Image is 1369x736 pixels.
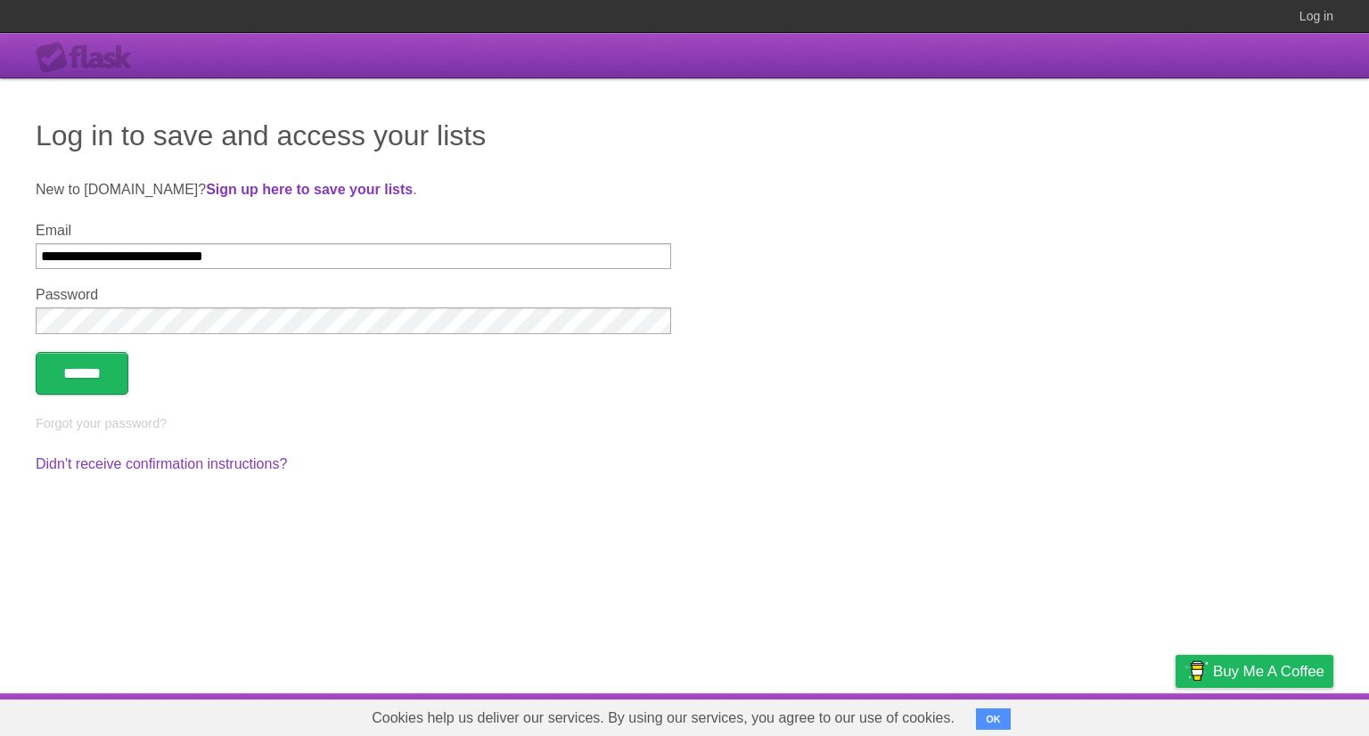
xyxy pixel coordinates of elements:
[939,698,976,732] a: About
[997,698,1070,732] a: Developers
[976,708,1011,730] button: OK
[36,114,1333,157] h1: Log in to save and access your lists
[36,287,671,303] label: Password
[36,223,671,239] label: Email
[36,42,143,74] div: Flask
[36,456,287,471] a: Didn't receive confirmation instructions?
[36,416,167,430] a: Forgot your password?
[1176,655,1333,688] a: Buy me a coffee
[1092,698,1131,732] a: Terms
[36,179,1333,200] p: New to [DOMAIN_NAME]? .
[354,700,972,736] span: Cookies help us deliver our services. By using our services, you agree to our use of cookies.
[1185,656,1209,686] img: Buy me a coffee
[1213,656,1324,687] span: Buy me a coffee
[206,182,413,197] a: Sign up here to save your lists
[1221,698,1333,732] a: Suggest a feature
[1152,698,1199,732] a: Privacy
